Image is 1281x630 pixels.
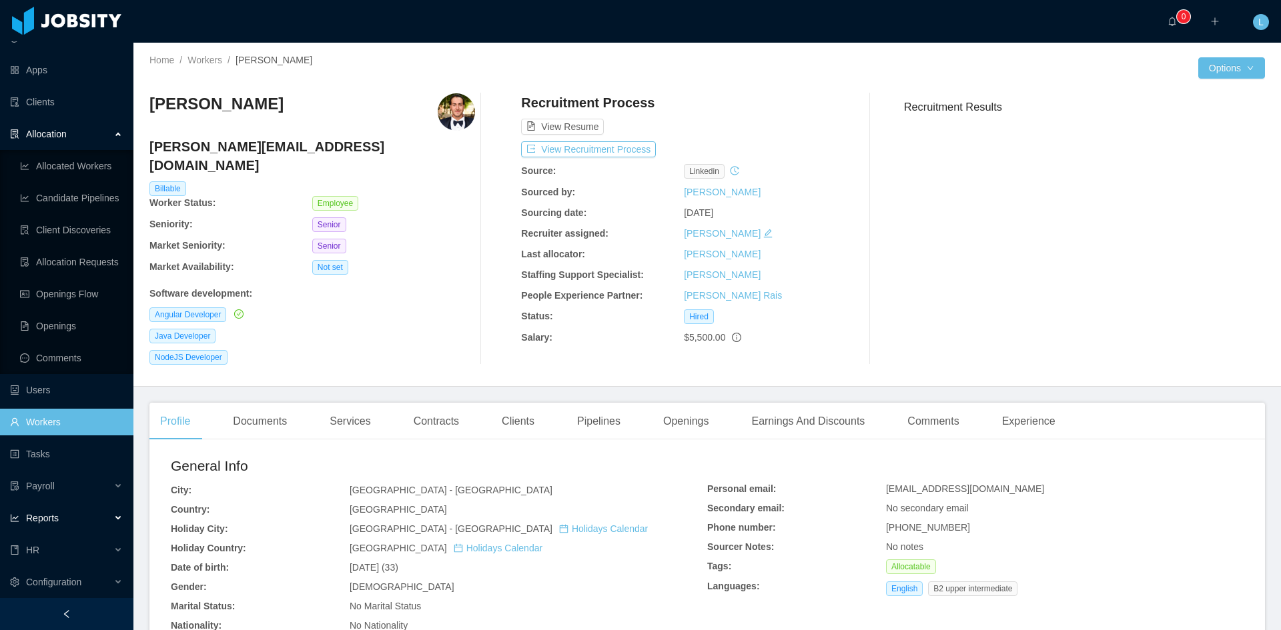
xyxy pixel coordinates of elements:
b: Sourced by: [521,187,575,197]
span: Allocatable [886,559,936,574]
b: Sourcing date: [521,207,586,218]
b: Sourcer Notes: [707,541,774,552]
a: icon: line-chartAllocated Workers [20,153,123,179]
a: icon: appstoreApps [10,57,123,83]
span: [DATE] [684,207,713,218]
span: [PERSON_NAME] [236,55,312,65]
span: / [228,55,230,65]
a: Home [149,55,174,65]
a: icon: userWorkers [10,409,123,435]
span: Configuration [26,577,81,587]
a: [PERSON_NAME] [684,187,761,197]
span: NodeJS Developer [149,350,228,365]
span: [DEMOGRAPHIC_DATA] [350,581,454,592]
span: B2 upper intermediate [928,581,1017,596]
b: Source: [521,165,556,176]
a: icon: exportView Recruitment Process [521,144,656,155]
b: Worker Status: [149,197,216,208]
b: Seniority: [149,219,193,229]
b: Last allocator: [521,249,585,259]
div: Contracts [403,403,470,440]
h4: [PERSON_NAME][EMAIL_ADDRESS][DOMAIN_NAME] [149,137,475,175]
a: icon: auditClients [10,89,123,115]
i: icon: edit [763,229,773,238]
b: Recruiter assigned: [521,228,608,239]
span: Java Developer [149,329,216,343]
b: Date of birth: [171,562,229,573]
b: Personal email: [707,483,777,494]
span: info-circle [732,333,741,342]
span: Allocation [26,129,67,139]
b: Holiday Country: [171,543,246,553]
a: [PERSON_NAME] Rais [684,290,782,301]
a: icon: messageComments [20,345,123,371]
div: Earnings And Discounts [741,403,875,440]
b: Salary: [521,332,552,343]
b: Market Availability: [149,261,234,272]
b: Software development : [149,288,252,299]
span: Angular Developer [149,307,226,322]
span: No Marital Status [350,601,421,611]
b: Staffing Support Specialist: [521,269,644,280]
span: [GEOGRAPHIC_DATA] - [GEOGRAPHIC_DATA] [350,523,648,534]
div: Profile [149,403,201,440]
div: Services [319,403,381,440]
span: [EMAIL_ADDRESS][DOMAIN_NAME] [886,483,1044,494]
a: [PERSON_NAME] [684,269,761,280]
b: Market Seniority: [149,240,226,251]
h3: Recruitment Results [904,99,1265,115]
b: Secondary email: [707,503,785,513]
b: Languages: [707,581,760,591]
span: Reports [26,513,59,523]
a: icon: idcardOpenings Flow [20,281,123,307]
a: icon: profileTasks [10,441,123,467]
i: icon: file-protect [10,481,19,491]
a: icon: file-textOpenings [20,313,123,339]
i: icon: line-chart [10,513,19,523]
b: Marital Status: [171,601,235,611]
button: Optionsicon: down [1198,57,1265,79]
i: icon: solution [10,129,19,139]
b: Gender: [171,581,207,592]
div: Documents [222,403,298,440]
button: icon: exportView Recruitment Process [521,141,656,157]
img: 313fb024-0d91-4cf7-9d80-16619efb84a4_6706d4914e55b-400w.png [438,93,475,131]
div: Pipelines [566,403,631,440]
span: English [886,581,923,596]
b: City: [171,485,191,495]
i: icon: calendar [559,524,568,533]
a: Workers [187,55,222,65]
button: icon: file-textView Resume [521,119,604,135]
span: Senior [312,217,346,232]
b: Country: [171,504,209,515]
a: [PERSON_NAME] [684,228,761,239]
span: Not set [312,260,348,275]
i: icon: history [730,166,739,175]
span: / [179,55,182,65]
a: icon: calendarHolidays Calendar [559,523,648,534]
span: No secondary email [886,503,969,513]
b: Tags: [707,561,731,571]
b: Status: [521,311,552,321]
span: linkedin [684,164,725,179]
span: Payroll [26,481,55,491]
span: Employee [312,196,358,211]
span: [DATE] (33) [350,562,398,573]
a: icon: file-searchClient Discoveries [20,217,123,243]
div: Comments [897,403,969,440]
span: [GEOGRAPHIC_DATA] [350,543,542,553]
div: Experience [991,403,1066,440]
span: [GEOGRAPHIC_DATA] - [GEOGRAPHIC_DATA] [350,485,552,495]
span: Hired [684,309,714,324]
h3: [PERSON_NAME] [149,93,284,115]
b: People Experience Partner: [521,290,643,301]
sup: 0 [1177,10,1190,23]
span: [PHONE_NUMBER] [886,522,970,533]
span: HR [26,545,39,555]
a: icon: calendarHolidays Calendar [454,543,542,553]
span: [GEOGRAPHIC_DATA] [350,504,447,515]
i: icon: check-circle [234,309,244,319]
a: [PERSON_NAME] [684,249,761,259]
a: icon: robotUsers [10,377,123,403]
i: icon: calendar [454,543,463,553]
